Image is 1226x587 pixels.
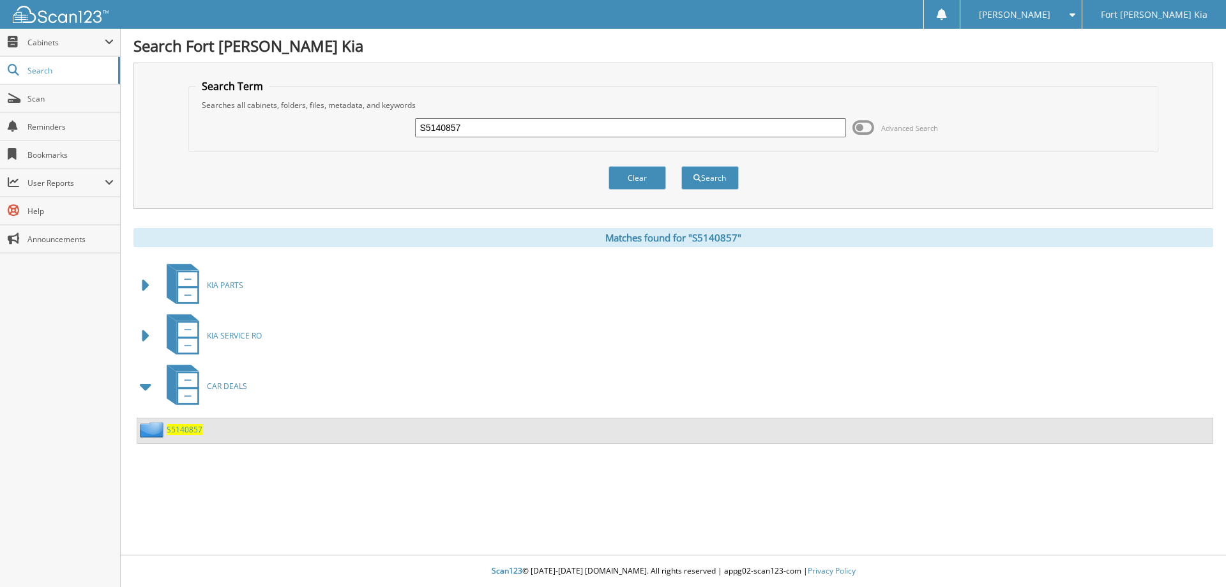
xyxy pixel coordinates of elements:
span: Search [27,65,112,76]
button: Search [681,166,739,190]
span: Announcements [27,234,114,245]
span: User Reports [27,178,105,188]
span: KIA PARTS [207,280,243,291]
img: folder2.png [140,422,167,438]
span: Bookmarks [27,149,114,160]
span: Fort [PERSON_NAME] Kia [1101,11,1207,19]
span: KIA SERVICE RO [207,330,262,341]
h1: Search Fort [PERSON_NAME] Kia [133,35,1213,56]
div: Matches found for "S5140857" [133,228,1213,247]
span: Help [27,206,114,217]
span: Scan [27,93,114,104]
div: © [DATE]-[DATE] [DOMAIN_NAME]. All rights reserved | appg02-scan123-com | [121,556,1226,587]
a: S5140857 [167,424,202,435]
a: KIA SERVICE RO [159,310,262,361]
a: CAR DEALS [159,361,247,411]
legend: Search Term [195,79,269,93]
button: Clear [609,166,666,190]
span: Scan123 [492,565,522,576]
iframe: Chat Widget [1162,526,1226,587]
img: scan123-logo-white.svg [13,6,109,23]
a: Privacy Policy [808,565,856,576]
div: Searches all cabinets, folders, files, metadata, and keywords [195,100,1152,111]
span: Advanced Search [881,123,938,133]
span: [PERSON_NAME] [979,11,1050,19]
span: Reminders [27,121,114,132]
a: KIA PARTS [159,260,243,310]
span: Cabinets [27,37,105,48]
span: CAR DEALS [207,381,247,392]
